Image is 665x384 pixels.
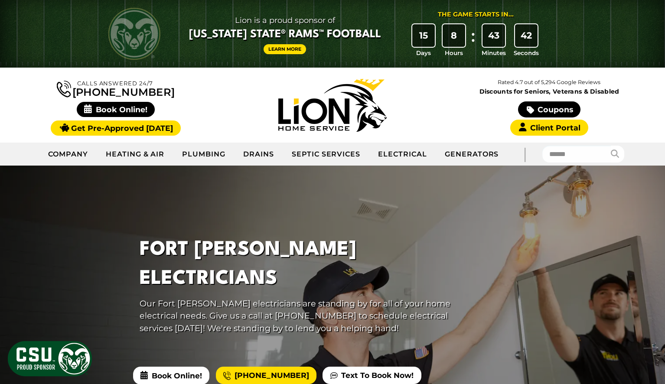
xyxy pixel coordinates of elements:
a: Coupons [518,101,580,117]
span: Seconds [514,49,539,57]
a: Company [39,143,97,165]
span: Lion is a proud sponsor of [189,13,381,27]
img: CSU Rams logo [108,8,160,60]
div: 8 [443,24,465,47]
img: Lion Home Service [278,79,387,132]
a: Electrical [369,143,436,165]
span: Book Online! [77,102,155,117]
img: CSU Sponsor Badge [7,340,93,377]
a: Septic Services [283,143,369,165]
a: Plumbing [173,143,235,165]
a: Generators [436,143,508,165]
span: Days [416,49,431,57]
span: Discounts for Seniors, Veterans & Disabled [443,88,656,94]
span: [US_STATE] State® Rams™ Football [189,27,381,42]
div: The Game Starts in... [438,10,514,20]
div: 15 [412,24,435,47]
a: [PHONE_NUMBER] [216,367,316,384]
a: Drains [235,143,283,165]
h1: Fort [PERSON_NAME] Electricians [140,235,455,293]
div: : [469,24,478,58]
span: Minutes [482,49,506,57]
a: Text To Book Now! [323,367,421,384]
a: Client Portal [510,120,588,136]
span: Hours [445,49,463,57]
a: Get Pre-Approved [DATE] [51,120,180,136]
div: 42 [515,24,538,47]
a: Learn More [264,44,306,54]
p: Our Fort [PERSON_NAME] electricians are standing by for all of your home electrical needs. Give u... [140,297,455,335]
div: | [507,143,542,166]
a: [PHONE_NUMBER] [57,79,175,98]
div: 43 [482,24,505,47]
span: Book Online! [133,367,209,384]
p: Rated 4.7 out of 5,294 Google Reviews [441,78,658,87]
a: Heating & Air [97,143,173,165]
